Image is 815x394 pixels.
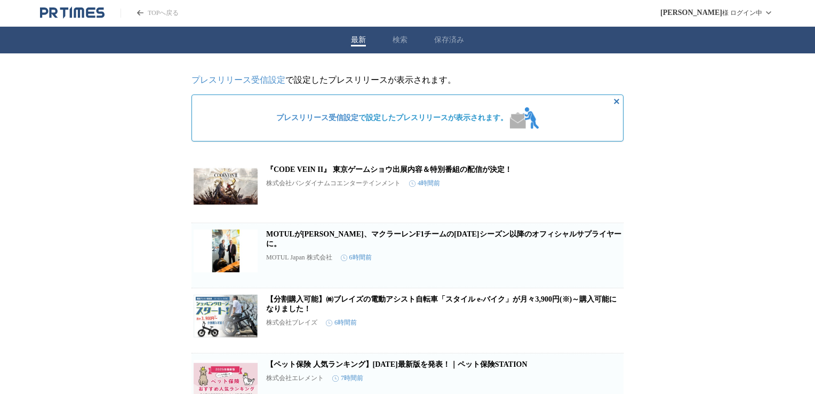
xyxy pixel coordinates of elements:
a: 【ペット保険 人気ランキング】[DATE]最新版を発表！｜ペット保険STATION [266,360,528,368]
a: PR TIMESのトップページはこちら [40,6,105,19]
time: 7時間前 [332,374,363,383]
a: 『CODE VEIN II』 東京ゲームショウ出展内容＆特別番組の配信が決定！ [266,166,512,174]
button: 保存済み [434,35,464,45]
span: [PERSON_NAME] [660,9,722,17]
p: 株式会社バンダイナムコエンターテインメント [266,179,401,188]
p: 株式会社エレメント [266,374,324,383]
a: PR TIMESのトップページはこちら [121,9,179,18]
button: 非表示にする [610,95,623,108]
a: プレスリリース受信設定 [191,75,285,84]
img: 【分割購入可能】㈱ブレイズの電動アシスト自転車「スタイル e-バイク」が月々3,900円(※)～購入可能になりました！ [194,295,258,337]
button: 最新 [351,35,366,45]
time: 6時間前 [326,318,357,327]
img: MOTULがマクラーレン・レーシング、マクラーレンF1チームの２０２６シーズン以降のオフィシャルサプライヤーに。 [194,230,258,272]
p: MOTUL Japan 株式会社 [266,253,332,262]
button: 検索 [393,35,407,45]
p: 株式会社ブレイズ [266,318,317,327]
time: 6時間前 [341,253,372,262]
p: で設定したプレスリリースが表示されます。 [191,75,624,86]
a: プレスリリース受信設定 [276,114,358,122]
span: で設定したプレスリリースが表示されます。 [276,113,508,123]
time: 4時間前 [409,179,440,188]
img: 『CODE VEIN II』 東京ゲームショウ出展内容＆特別番組の配信が決定！ [194,165,258,208]
a: 【分割購入可能】㈱ブレイズの電動アシスト自転車「スタイル e-バイク」が月々3,900円(※)～購入可能になりました！ [266,295,617,313]
a: MOTULが[PERSON_NAME]、マクラーレンF1チームの[DATE]シーズン以降のオフィシャルサプライヤーに。 [266,230,621,248]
